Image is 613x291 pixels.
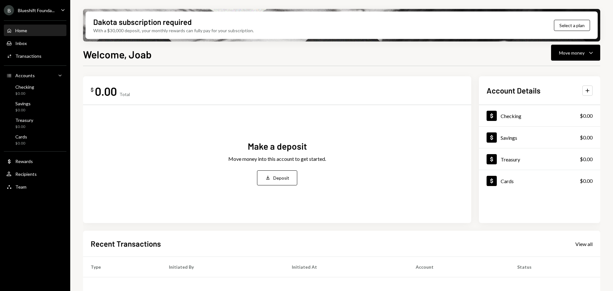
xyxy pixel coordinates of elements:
div: Recipients [15,171,37,177]
a: Savings$0.00 [4,99,66,114]
div: Team [15,184,26,190]
button: Deposit [257,170,297,185]
div: $0.00 [580,112,593,120]
div: $0.00 [15,108,31,113]
div: Cards [501,178,514,184]
div: Accounts [15,73,35,78]
div: 0.00 [95,84,117,98]
a: Team [4,181,66,192]
div: Inbox [15,41,27,46]
h2: Account Details [487,85,541,96]
div: $0.00 [15,124,33,130]
th: Account [408,257,510,277]
div: Savings [15,101,31,106]
div: Transactions [15,53,42,59]
a: Home [4,25,66,36]
div: $0.00 [580,134,593,141]
div: Rewards [15,159,33,164]
div: Savings [501,135,517,141]
div: Deposit [273,175,289,181]
div: Treasury [501,156,520,162]
a: Transactions [4,50,66,62]
div: View all [575,241,593,247]
div: Checking [501,113,521,119]
div: $0.00 [580,177,593,185]
button: Move money [551,45,600,61]
a: Treasury$0.00 [479,148,600,170]
div: $0.00 [15,141,27,146]
button: Select a plan [554,20,590,31]
h2: Recent Transactions [91,238,161,249]
div: Blueshift Founda... [18,8,55,13]
a: Checking$0.00 [4,82,66,98]
div: Make a deposit [248,140,307,153]
div: B [4,5,14,15]
div: Total [119,92,130,97]
div: Checking [15,84,34,90]
a: Savings$0.00 [479,127,600,148]
th: Initiated By [161,257,284,277]
a: Inbox [4,37,66,49]
div: Cards [15,134,27,139]
div: Move money [559,49,585,56]
a: Cards$0.00 [479,170,600,191]
h1: Welcome, Joab [83,48,152,61]
div: $0.00 [580,155,593,163]
a: Treasury$0.00 [4,116,66,131]
a: View all [575,240,593,247]
a: Accounts [4,70,66,81]
div: Home [15,28,27,33]
a: Checking$0.00 [479,105,600,126]
div: Dakota subscription required [93,17,192,27]
div: Treasury [15,117,33,123]
a: Cards$0.00 [4,132,66,147]
th: Initiated At [284,257,408,277]
div: $0.00 [15,91,34,96]
th: Type [83,257,161,277]
div: $ [91,86,94,93]
a: Recipients [4,168,66,180]
div: With a $30,000 deposit, your monthly rewards can fully pay for your subscription. [93,27,254,34]
th: Status [510,257,600,277]
div: Move money into this account to get started. [228,155,326,163]
a: Rewards [4,155,66,167]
